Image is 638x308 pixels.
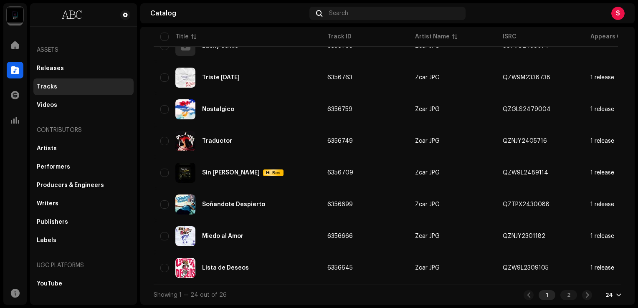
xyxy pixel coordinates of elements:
[33,78,134,95] re-m-nav-item: Tracks
[503,75,550,81] div: QZW9M2338738
[327,138,353,144] span: 6356749
[590,233,614,239] div: 1 release
[415,138,440,144] div: Zcar JPG
[202,106,234,112] div: Nostalgico
[415,106,489,112] span: Zcar JPG
[33,195,134,212] re-m-nav-item: Writers
[33,232,134,249] re-m-nav-item: Labels
[37,145,57,152] div: Artists
[202,233,243,239] div: Miedo al Amor
[33,140,134,157] re-m-nav-item: Artists
[154,292,227,298] span: Showing 1 — 24 out of 26
[33,159,134,175] re-m-nav-item: Performers
[37,102,57,109] div: Videos
[605,292,613,298] div: 24
[33,40,134,60] re-a-nav-header: Assets
[415,106,440,112] div: Zcar JPG
[202,170,260,176] div: Sin Luz
[175,131,195,151] img: 2c9b0183-ca55-4d5d-a81e-598e7f33e9a3
[415,233,440,239] div: Zcar JPG
[590,202,614,207] div: 1 release
[503,170,548,176] div: QZW9L2489114
[560,290,577,300] div: 2
[503,138,547,144] div: QZNJY2405716
[327,170,353,176] span: 6356709
[415,202,440,207] div: Zcar JPG
[264,170,283,176] span: Hi-Res
[415,170,440,176] div: Zcar JPG
[415,33,450,41] div: Artist Name
[175,99,195,119] img: e107eda0-0641-4d04-ad65-b80fe250c693
[37,219,68,225] div: Publishers
[33,120,134,140] re-a-nav-header: Contributors
[33,214,134,230] re-m-nav-item: Publishers
[590,106,614,112] div: 1 release
[503,265,549,271] div: QZW9L2309105
[415,75,440,81] div: Zcar JPG
[175,163,195,183] img: ccba2cdf-f67a-4a2b-a312-629f087db6eb
[175,258,195,278] img: e170eb2b-f706-46e7-8b05-6b88f15a72f3
[7,7,23,23] img: 4b27af27-1876-4d30-865d-b6d287a8d627
[33,60,134,77] re-m-nav-item: Releases
[503,202,549,207] div: QZTPX2430088
[327,75,352,81] span: 6356763
[590,265,614,271] div: 1 release
[590,170,614,176] div: 1 release
[175,33,189,41] div: Title
[590,33,625,41] div: Appears On
[202,138,232,144] div: Traductor
[202,75,240,81] div: Triste Navidad
[415,265,489,271] span: Zcar JPG
[37,182,104,189] div: Producers & Engineers
[415,202,489,207] span: Zcar JPG
[37,164,70,170] div: Performers
[415,170,489,176] span: Zcar JPG
[33,97,134,114] re-m-nav-item: Videos
[415,75,489,81] span: Zcar JPG
[327,233,353,239] span: 6356666
[37,83,57,90] div: Tracks
[503,233,545,239] div: QZNJY2301182
[175,226,195,246] img: 32701502-5cff-4fc4-88a3-12a1f6c56a66
[150,10,306,17] div: Catalog
[175,68,195,88] img: 44efeb50-560a-4e74-b8ae-6bbfeeeb21e5
[415,138,489,144] span: Zcar JPG
[202,202,265,207] div: Soñandote Despierto
[37,200,58,207] div: Writers
[415,233,489,239] span: Zcar JPG
[590,138,614,144] div: 1 release
[37,10,107,20] img: 02c73083-bcc3-44dd-8e71-7c7794ea75ae
[327,202,353,207] span: 6356699
[175,194,195,215] img: 6122248f-c44f-462b-b6dc-ade6ab1a3e39
[33,177,134,194] re-m-nav-item: Producers & Engineers
[33,255,134,275] re-a-nav-header: UGC Platforms
[37,280,62,287] div: YouTube
[611,7,625,20] div: S
[539,290,555,300] div: 1
[327,106,352,112] span: 6356759
[37,237,56,244] div: Labels
[415,265,440,271] div: Zcar JPG
[37,65,64,72] div: Releases
[33,275,134,292] re-m-nav-item: YouTube
[329,10,348,17] span: Search
[503,106,551,112] div: QZGLS2479004
[202,265,249,271] div: Lista de Deseos
[327,265,353,271] span: 6356645
[590,75,614,81] div: 1 release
